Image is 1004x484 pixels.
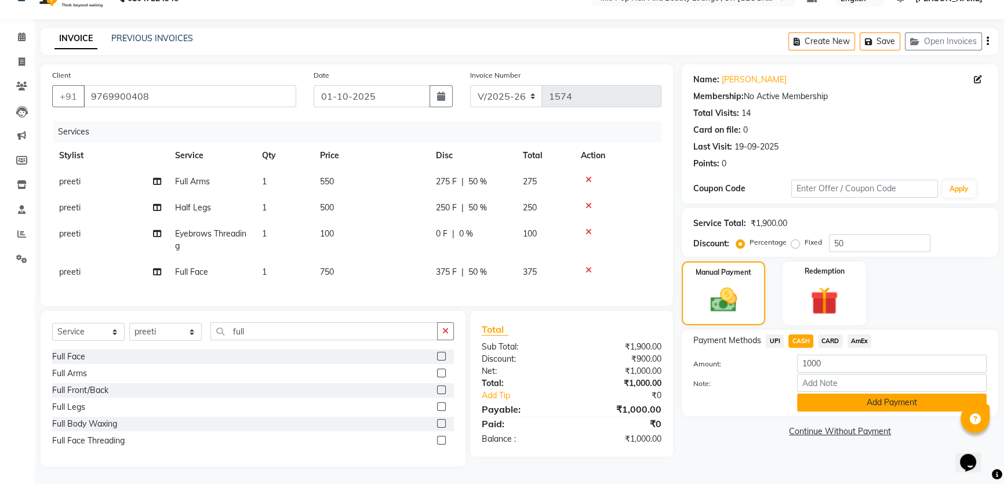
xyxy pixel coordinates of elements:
span: | [461,176,464,188]
label: Manual Payment [696,267,751,278]
span: 50 % [468,266,487,278]
a: [PERSON_NAME] [722,74,787,86]
div: Full Arms [52,367,87,380]
div: Full Body Waxing [52,418,117,430]
div: Points: [693,158,719,170]
label: Redemption [805,266,845,276]
div: ₹1,000.00 [572,377,670,390]
a: Continue Without Payment [684,425,996,438]
div: Full Legs [52,401,85,413]
div: Discount: [473,353,572,365]
th: Stylist [52,143,168,169]
label: Amount: [685,359,788,369]
th: Qty [255,143,313,169]
span: 1 [262,228,267,239]
label: Note: [685,379,788,389]
div: 0 [743,124,748,136]
span: preeti [59,176,81,187]
span: 275 [523,176,537,187]
div: Payable: [473,402,572,416]
span: 275 F [436,176,457,188]
div: Paid: [473,417,572,431]
div: Balance : [473,433,572,445]
button: Open Invoices [905,32,982,50]
span: 375 [523,267,537,277]
iframe: chat widget [955,438,992,472]
img: _gift.svg [802,283,847,318]
span: Total [482,323,508,336]
th: Action [574,143,661,169]
span: | [461,202,464,214]
button: Add Payment [797,394,987,412]
label: Invoice Number [470,70,521,81]
span: AmEx [847,334,872,348]
span: Eyebrows Threading [175,228,246,251]
div: Card on file: [693,124,741,136]
div: ₹1,000.00 [572,433,670,445]
span: 250 F [436,202,457,214]
input: Add Note [797,374,987,392]
a: PREVIOUS INVOICES [111,33,193,43]
span: 0 F [436,228,448,240]
th: Price [313,143,429,169]
button: Apply [943,180,976,198]
a: Add Tip [473,390,588,402]
label: Client [52,70,71,81]
div: ₹1,900.00 [751,217,787,230]
span: 50 % [468,202,487,214]
div: 0 [722,158,726,170]
span: Payment Methods [693,334,761,347]
span: 1 [262,176,267,187]
input: Search by Name/Mobile/Email/Code [83,85,296,107]
span: UPI [766,334,784,348]
div: Coupon Code [693,183,791,195]
div: Service Total: [693,217,746,230]
div: No Active Membership [693,90,987,103]
span: CASH [788,334,813,348]
div: ₹0 [572,417,670,431]
span: | [461,266,464,278]
div: Full Face [52,351,85,363]
input: Enter Offer / Coupon Code [791,180,938,198]
span: 250 [523,202,537,213]
span: CARD [818,334,843,348]
div: Discount: [693,238,729,250]
span: Full Face [175,267,208,277]
div: Total Visits: [693,107,739,119]
span: 0 % [459,228,473,240]
span: 500 [320,202,334,213]
span: 750 [320,267,334,277]
div: Name: [693,74,719,86]
div: 19-09-2025 [734,141,779,153]
div: ₹1,000.00 [572,402,670,416]
th: Total [516,143,574,169]
span: 1 [262,202,267,213]
span: Full Arms [175,176,210,187]
span: 1 [262,267,267,277]
span: 100 [320,228,334,239]
span: 375 F [436,266,457,278]
label: Date [314,70,329,81]
div: Membership: [693,90,744,103]
div: ₹1,000.00 [572,365,670,377]
th: Service [168,143,255,169]
a: INVOICE [54,28,97,49]
span: Half Legs [175,202,211,213]
button: +91 [52,85,85,107]
span: | [452,228,454,240]
span: 100 [523,228,537,239]
input: Search or Scan [210,322,438,340]
span: 550 [320,176,334,187]
div: Services [53,121,670,143]
div: Net: [473,365,572,377]
div: 14 [741,107,751,119]
th: Disc [429,143,516,169]
span: preeti [59,267,81,277]
div: Sub Total: [473,341,572,353]
span: 50 % [468,176,487,188]
label: Fixed [805,237,822,248]
button: Create New [788,32,855,50]
label: Percentage [750,237,787,248]
div: ₹1,900.00 [572,341,670,353]
button: Save [860,32,900,50]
